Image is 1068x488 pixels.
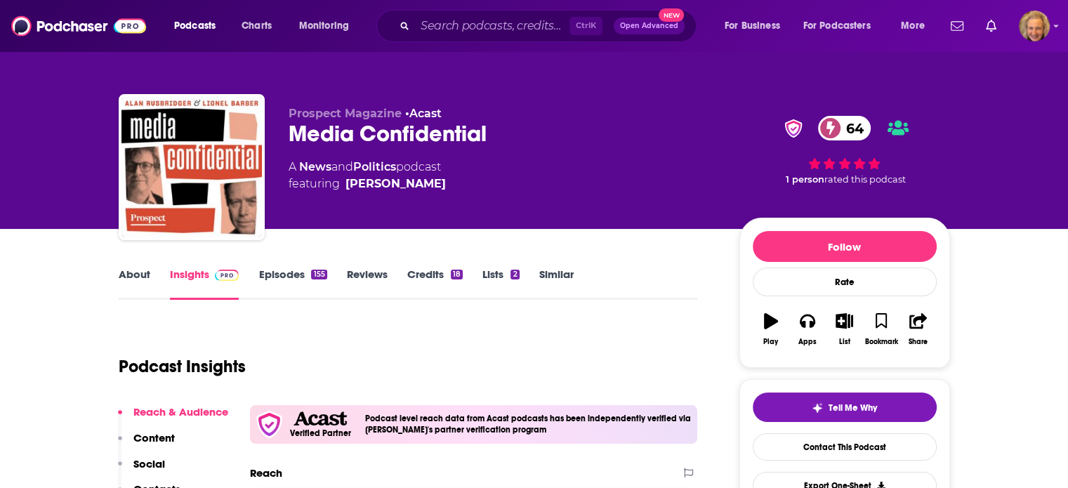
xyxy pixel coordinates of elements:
div: verified Badge64 1 personrated this podcast [739,107,950,194]
p: Social [133,457,165,470]
button: Play [753,304,789,355]
span: For Podcasters [803,16,871,36]
p: Reach & Audience [133,405,228,418]
img: Podchaser Pro [215,270,239,281]
a: Similar [539,268,574,300]
span: Prospect Magazine [289,107,402,120]
span: and [331,160,353,173]
a: Contact This Podcast [753,433,937,461]
img: Media Confidential [121,97,262,237]
a: About [119,268,150,300]
div: [PERSON_NAME] [345,176,446,192]
img: verified Badge [780,119,807,138]
div: 155 [311,270,327,279]
img: User Profile [1019,11,1050,41]
button: Follow [753,231,937,262]
a: 64 [818,116,871,140]
a: Credits18 [407,268,463,300]
img: Acast [294,411,347,426]
button: open menu [715,15,798,37]
button: Show profile menu [1019,11,1050,41]
button: Reach & Audience [118,405,228,431]
button: Open AdvancedNew [614,18,685,34]
span: Tell Me Why [829,402,877,414]
a: Politics [353,160,396,173]
span: 64 [832,116,871,140]
button: open menu [164,15,234,37]
span: featuring [289,176,446,192]
p: Content [133,431,175,444]
button: Social [118,457,165,483]
span: rated this podcast [824,174,906,185]
a: Charts [232,15,280,37]
span: Ctrl K [569,17,602,35]
button: Apps [789,304,826,355]
div: Bookmark [864,338,897,346]
span: Charts [242,16,272,36]
button: Bookmark [863,304,899,355]
div: 18 [451,270,463,279]
div: Share [909,338,928,346]
button: tell me why sparkleTell Me Why [753,393,937,422]
button: open menu [891,15,942,37]
span: • [405,107,442,120]
span: 1 person [786,174,824,185]
span: Open Advanced [620,22,678,29]
a: InsightsPodchaser Pro [170,268,239,300]
img: verfied icon [256,411,283,438]
div: List [839,338,850,346]
button: List [826,304,862,355]
span: Podcasts [174,16,216,36]
span: More [901,16,925,36]
button: open menu [289,15,367,37]
h5: Verified Partner [290,429,351,437]
a: Show notifications dropdown [980,14,1002,38]
div: Search podcasts, credits, & more... [390,10,710,42]
a: Show notifications dropdown [945,14,969,38]
h1: Podcast Insights [119,356,246,377]
div: 2 [510,270,519,279]
a: Reviews [347,268,388,300]
button: open menu [794,15,891,37]
div: Apps [798,338,817,346]
h4: Podcast level reach data from Acast podcasts has been independently verified via [PERSON_NAME]'s ... [365,414,692,435]
input: Search podcasts, credits, & more... [415,15,569,37]
h2: Reach [250,466,282,480]
img: tell me why sparkle [812,402,823,414]
span: Logged in as KateFT [1019,11,1050,41]
span: Monitoring [299,16,349,36]
a: News [299,160,331,173]
img: Podchaser - Follow, Share and Rate Podcasts [11,13,146,39]
button: Content [118,431,175,457]
a: Acast [409,107,442,120]
div: Play [763,338,778,346]
div: A podcast [289,159,446,192]
a: Lists2 [482,268,519,300]
a: Episodes155 [258,268,327,300]
div: Rate [753,268,937,296]
span: New [659,8,684,22]
span: For Business [725,16,780,36]
button: Share [899,304,936,355]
